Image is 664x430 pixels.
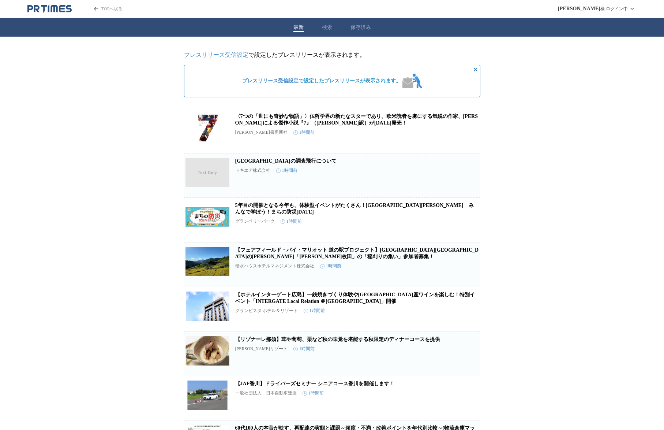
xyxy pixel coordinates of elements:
[235,263,314,269] p: 積水ハウスホテルマネジメント株式会社
[27,4,72,13] a: PR TIMESのトップページはこちら
[235,114,478,126] a: 〈7つの「世にも奇妙な物語」〉仏哲学界の新たなスターであり、欧米読者を虜にする気鋭の作家、[PERSON_NAME]による傑作小説『7』（[PERSON_NAME]訳）が[DATE]発売！
[558,6,600,12] span: [PERSON_NAME]
[304,308,325,314] time: 1時間前
[185,292,229,321] img: 【ホテルインターゲート広島】一銭焼きづくり体験や広島県産ワインを楽しむ！特別イベント「INTERGATE Local Relation ＠Hiroshima」開催
[276,167,297,174] time: 1時間前
[242,78,401,84] span: で設定したプレスリリースが表示されます。
[184,51,480,59] p: で設定したプレスリリースが表示されます。
[471,65,480,74] button: 非表示にする
[83,6,123,12] a: PR TIMESのトップページはこちら
[293,129,315,136] time: 1時間前
[185,247,229,276] img: 【フェアフィールド・バイ・マリオット 道の駅プロジェクト】三重県熊野市の棚田「丸山千枚田」の「稲刈りの集い」参加者募集！
[185,336,229,366] img: 【リゾナーレ那須】茸や葡萄、栗など秋の味覚を堪能する秋限定のディナーコースを提供
[184,52,248,58] a: プレスリリース受信設定
[350,24,371,31] button: 保存済み
[235,158,337,164] a: [GEOGRAPHIC_DATA]の調査飛行について
[235,247,479,259] a: 【フェアフィールド・バイ・マリオット 道の駅プロジェクト】[GEOGRAPHIC_DATA][GEOGRAPHIC_DATA]の[PERSON_NAME]「[PERSON_NAME]枚田」の「稲...
[235,129,288,136] p: [PERSON_NAME]書房新社
[235,167,270,174] p: トキエア株式会社
[235,381,394,386] a: 【JAF香川】ドライバーズセミナー シニアコース香川を開催します！
[235,337,440,342] a: 【リゾナーレ那須】茸や葡萄、栗など秋の味覚を堪能する秋限定のディナーコースを提供
[235,218,275,225] p: グランベリーパーク
[293,24,304,31] button: 最新
[235,390,297,396] p: 一般社団法人 日本自動車連盟
[185,202,229,231] img: 5年目の開催となる今年も、体験型イベントがたくさん！南町田グランベリーパーク みんなで学ぼう！まちの防災2025
[185,381,229,410] img: 【JAF香川】ドライバーズセミナー シニアコース香川を開催します！
[281,218,302,225] time: 1時間前
[235,308,298,314] p: グランビスタ ホテル＆リゾート
[320,263,341,269] time: 1時間前
[303,390,324,396] time: 1時間前
[322,24,332,31] button: 検索
[235,292,475,304] a: 【ホテルインターゲート広島】一銭焼きづくり体験や[GEOGRAPHIC_DATA]産ワインを楽しむ！特別イベント「INTERGATE Local Relation ＠[GEOGRAPHIC_D...
[293,346,315,352] time: 1時間前
[185,158,229,187] img: 佐渡空港への調査飛行について
[185,113,229,142] img: 〈7つの「世にも奇妙な物語」〉仏哲学界の新たなスターであり、欧米読者を虜にする気鋭の作家、トリスタン・ガルシアによる傑作小説『7』（高橋啓訳）が8月19日発売！
[242,78,299,84] a: プレスリリース受信設定
[235,203,474,215] a: 5年目の開催となる今年も、体験型イベントがたくさん！[GEOGRAPHIC_DATA][PERSON_NAME] みんなで学ぼう！まちの防災[DATE]
[235,346,288,352] p: [PERSON_NAME]リゾート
